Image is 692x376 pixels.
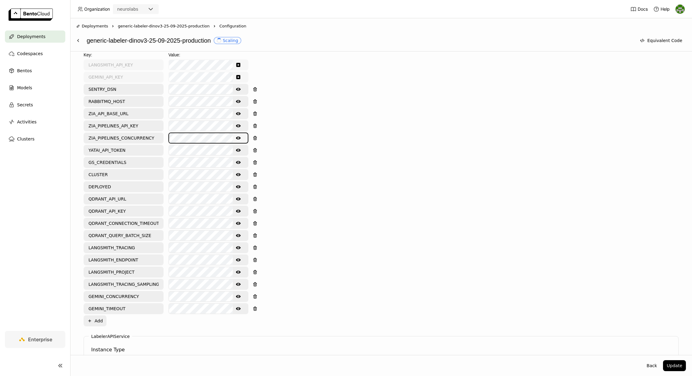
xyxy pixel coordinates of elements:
span: Enterprise [28,336,52,342]
a: Clusters [5,133,65,145]
input: Key [84,158,163,167]
a: Models [5,82,65,94]
button: Show password text [233,109,244,119]
input: Key [84,194,163,204]
a: Enterprise [5,331,65,348]
span: Deployments [82,23,108,29]
button: Show password text [233,97,244,106]
svg: Show password text [236,197,241,201]
svg: Show password text [236,99,241,104]
svg: Show password text [236,306,241,311]
nav: Breadcrumbs navigation [76,23,686,29]
button: Show password text [233,121,244,131]
svg: Show password text [236,257,241,262]
div: Key: [84,51,164,58]
svg: Show password text [236,160,241,165]
span: Activities [17,118,37,126]
span: Docs [638,6,648,12]
svg: Show password text [236,136,241,140]
button: Show password text [233,158,244,167]
a: Docs [630,6,648,12]
input: Key [84,109,163,119]
svg: Show password text [236,209,241,214]
input: Key [84,182,163,192]
div: generic-labeler-dinov3-25-09-2025-production [87,35,633,46]
span: Configuration [219,23,246,29]
input: Key [84,279,163,289]
input: Key [84,206,163,216]
button: Show password text [233,292,244,301]
input: Key [84,304,163,314]
input: Key [84,292,163,301]
button: Show password text [233,279,244,289]
svg: Show password text [236,148,241,153]
span: Deployments [17,33,45,40]
img: Toby Thomas [676,5,685,14]
svg: Show password text [236,245,241,250]
svg: Right [110,24,115,29]
button: Show password text [233,206,244,216]
div: Scaling [217,38,238,43]
svg: Show password text [236,294,241,299]
input: Key [84,84,163,94]
span: generic-labeler-dinov3-25-09-2025-production [118,23,210,29]
input: Key [84,218,163,228]
a: Activities [5,116,65,128]
button: Show password text [233,304,244,314]
img: logo [9,9,53,21]
svg: Show password text [236,172,241,177]
input: Key [84,60,163,70]
input: Key [84,121,163,131]
div: Instance Type [91,346,125,353]
a: Codespaces [5,48,65,60]
input: Key [84,97,163,106]
div: neurolabs [117,6,138,12]
button: Show password text [233,72,244,82]
input: Key [84,267,163,277]
a: Secrets [5,99,65,111]
button: Show password text [233,255,244,265]
button: Equivalent Code [636,35,686,46]
input: Key [84,243,163,253]
span: Models [17,84,32,91]
svg: Show password text [236,282,241,287]
a: Bentos [5,65,65,77]
label: LabelerAPIService [91,334,130,339]
svg: Right [212,24,217,29]
button: Show password text [233,267,244,277]
button: Show password text [233,145,244,155]
span: Clusters [17,135,34,143]
button: Show password text [233,194,244,204]
svg: Show password text [236,270,241,275]
div: Deployments [76,23,108,29]
input: Key [84,72,163,82]
input: Key [84,170,163,179]
svg: Show password text [236,221,241,226]
button: Show password text [233,170,244,179]
span: Bentos [17,67,32,74]
svg: Show password text [236,123,241,128]
span: Secrets [17,101,33,108]
input: Key [84,231,163,240]
span: Codespaces [17,50,43,57]
svg: Show password text [236,87,241,92]
div: Value: [168,51,248,58]
svg: Plus [87,318,92,323]
input: Key [84,133,163,143]
span: Help [661,6,670,12]
button: Show password text [233,231,244,240]
button: Show password text [233,243,244,253]
i: loading [216,37,222,44]
button: Show password text [233,182,244,192]
svg: Show password text [236,233,241,238]
svg: Show password text [236,184,241,189]
button: Add [84,315,106,326]
button: Show password text [233,60,244,70]
div: Help [653,6,670,12]
button: Show password text [233,133,244,143]
input: Key [84,145,163,155]
input: Key [84,255,163,265]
